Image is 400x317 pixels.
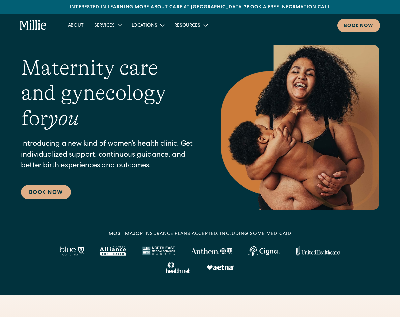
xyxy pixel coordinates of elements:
img: Cigna logo [248,246,280,256]
h1: Maternity care and gynecology for [21,55,194,131]
div: Book now [344,23,373,30]
div: Locations [132,22,157,29]
img: United Healthcare logo [296,246,340,256]
img: Smiling mother with her baby in arms, celebrating body positivity and the nurturing bond of postp... [221,45,379,210]
div: Locations [127,20,169,31]
a: About [63,20,89,31]
img: Alameda Alliance logo [100,246,126,256]
a: Book a free information call [247,5,330,10]
div: Services [89,20,127,31]
em: you [48,106,79,130]
a: Book now [337,19,380,32]
img: Healthnet logo [166,262,191,273]
a: Book Now [21,185,71,199]
img: Blue California logo [60,246,84,256]
p: Introducing a new kind of women’s health clinic. Get individualized support, continuous guidance,... [21,139,194,172]
img: Aetna logo [207,265,234,270]
div: Resources [169,20,212,31]
div: Resources [174,22,200,29]
img: North East Medical Services logo [142,246,175,256]
a: home [20,20,47,31]
div: MOST MAJOR INSURANCE PLANS ACCEPTED, INCLUDING some MEDICAID [109,231,291,238]
div: Services [94,22,115,29]
img: Anthem Logo [191,248,232,254]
